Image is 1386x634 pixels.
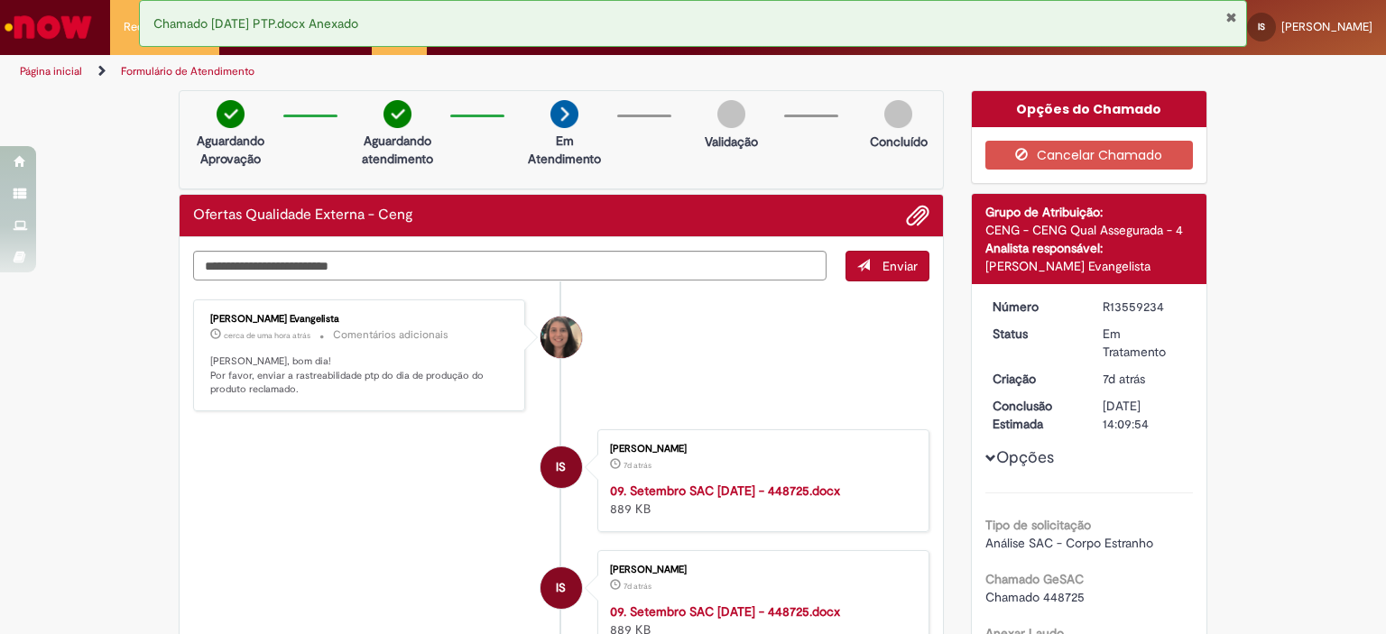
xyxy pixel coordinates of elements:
[1103,397,1187,433] div: [DATE] 14:09:54
[210,354,511,397] p: [PERSON_NAME], bom dia! Por favor, enviar a rastreabilidade ptp do dia de produção do produto rec...
[121,64,254,78] a: Formulário de Atendimento
[193,207,413,224] h2: Ofertas Qualidade Externa - Ceng Histórico de tíquete
[624,581,651,592] span: 7d atrás
[979,325,1090,343] dt: Status
[521,132,608,168] p: Em Atendimento
[383,100,411,128] img: check-circle-green.png
[624,460,651,471] span: 7d atrás
[14,55,910,88] ul: Trilhas de página
[1103,371,1145,387] time: 23/09/2025 14:09:50
[224,330,310,341] time: 30/09/2025 11:26:57
[979,370,1090,388] dt: Criação
[906,204,929,227] button: Adicionar anexos
[624,581,651,592] time: 23/09/2025 14:09:34
[1103,371,1145,387] span: 7d atrás
[1258,21,1265,32] span: IS
[624,460,651,471] time: 23/09/2025 14:09:41
[882,258,918,274] span: Enviar
[124,18,187,36] span: Requisições
[187,132,274,168] p: Aguardando Aprovação
[985,257,1194,275] div: [PERSON_NAME] Evangelista
[193,251,827,281] textarea: Digite sua mensagem aqui...
[884,100,912,128] img: img-circle-grey.png
[354,132,441,168] p: Aguardando atendimento
[153,15,358,32] span: Chamado [DATE] PTP.docx Anexado
[20,64,82,78] a: Página inicial
[610,444,910,455] div: [PERSON_NAME]
[610,603,840,620] a: 09. Setembro SAC [DATE] - 448725.docx
[985,141,1194,170] button: Cancelar Chamado
[556,566,566,610] span: IS
[556,446,566,489] span: IS
[705,133,758,151] p: Validação
[541,317,582,358] div: Pollyane De Souza Ramos Evangelista
[979,397,1090,433] dt: Conclusão Estimada
[224,330,310,341] span: cerca de uma hora atrás
[333,327,448,343] small: Comentários adicionais
[1103,370,1187,388] div: 23/09/2025 14:09:50
[985,571,1084,587] b: Chamado GeSAC
[610,482,840,499] a: 09. Setembro SAC [DATE] - 448725.docx
[870,133,928,151] p: Concluído
[717,100,745,128] img: img-circle-grey.png
[972,91,1207,127] div: Opções do Chamado
[985,517,1091,533] b: Tipo de solicitação
[1103,298,1187,316] div: R13559234
[541,446,582,488] div: Isabela Oliveira De Souza
[610,482,910,518] div: 889 KB
[985,589,1085,605] span: Chamado 448725
[210,314,511,325] div: [PERSON_NAME] Evangelista
[1103,325,1187,361] div: Em Tratamento
[550,100,578,128] img: arrow-next.png
[985,535,1153,551] span: Análise SAC - Corpo Estranho
[1225,10,1237,24] button: Fechar Notificação
[610,565,910,575] div: [PERSON_NAME]
[979,298,1090,316] dt: Número
[985,239,1194,257] div: Analista responsável:
[541,567,582,609] div: Isabela Oliveira De Souza
[1281,19,1372,34] span: [PERSON_NAME]
[217,100,245,128] img: check-circle-green.png
[985,203,1194,221] div: Grupo de Atribuição:
[845,251,929,281] button: Enviar
[2,9,95,45] img: ServiceNow
[985,221,1194,239] div: CENG - CENG Qual Assegurada - 4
